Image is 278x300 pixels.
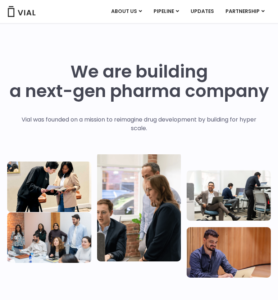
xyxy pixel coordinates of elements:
[105,5,147,18] a: ABOUT USMenu Toggle
[14,115,264,133] p: Vial was founded on a mission to reimagine drug development by building for hyper scale.
[187,170,271,221] img: Three people working in an office
[185,5,219,18] a: UPDATES
[187,227,271,278] img: Man working at a computer
[148,5,184,18] a: PIPELINEMenu Toggle
[9,62,269,101] h1: We are building a next-gen pharma company
[7,212,91,263] img: Eight people standing and sitting in an office
[220,5,270,18] a: PARTNERSHIPMenu Toggle
[7,6,36,17] img: Vial Logo
[97,153,181,261] img: Group of three people standing around a computer looking at the screen
[7,162,91,212] img: Two people looking at a paper talking.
